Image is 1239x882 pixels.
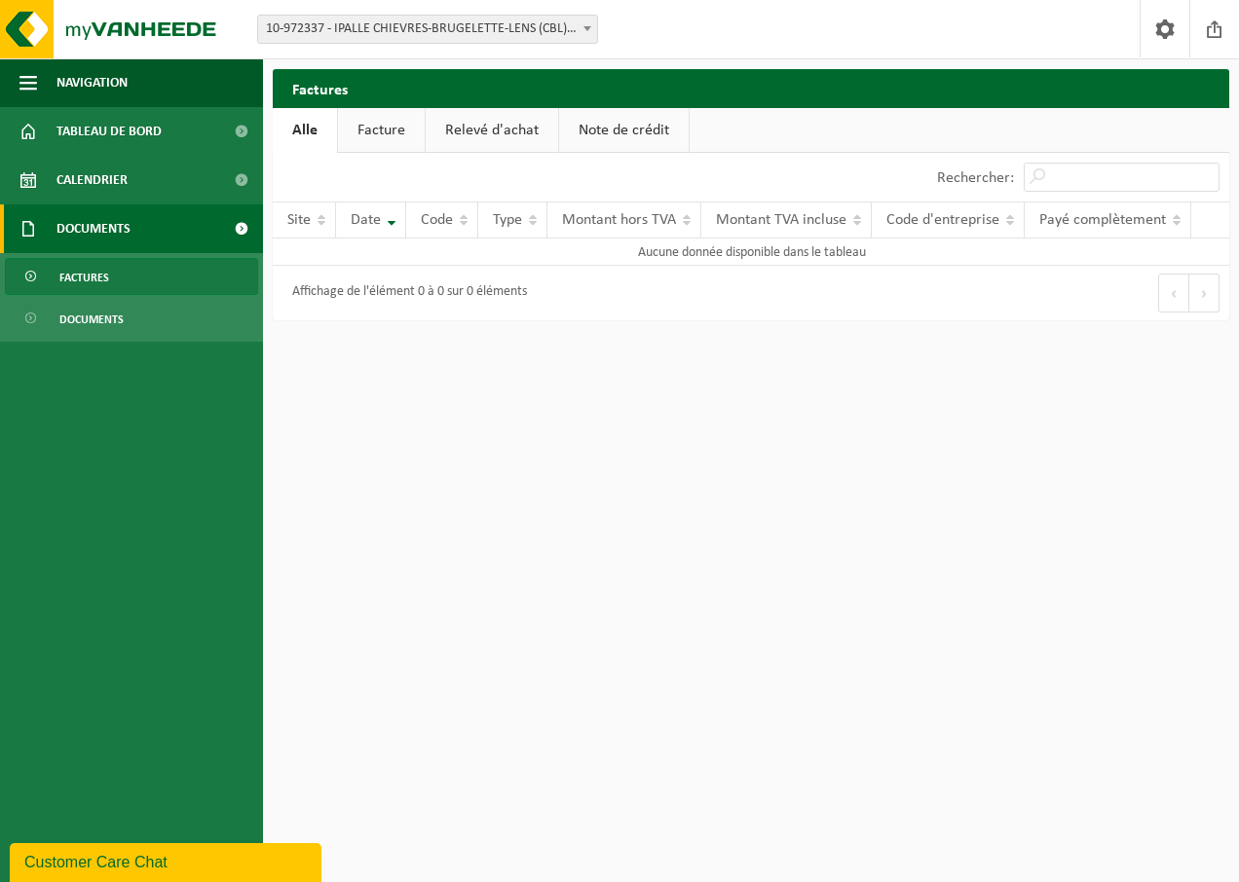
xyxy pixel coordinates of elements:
[56,58,128,107] span: Navigation
[5,258,258,295] a: Factures
[886,212,999,228] span: Code d'entreprise
[562,212,676,228] span: Montant hors TVA
[937,170,1014,186] label: Rechercher:
[1158,274,1189,312] button: Previous
[56,107,162,156] span: Tableau de bord
[10,839,325,882] iframe: chat widget
[273,239,1230,266] td: Aucune donnée disponible dans le tableau
[1189,274,1220,312] button: Next
[59,301,124,338] span: Documents
[56,156,128,204] span: Calendrier
[56,204,131,253] span: Documents
[426,108,558,153] a: Relevé d'achat
[273,108,337,153] a: Alle
[559,108,689,153] a: Note de crédit
[716,212,846,228] span: Montant TVA incluse
[5,300,258,337] a: Documents
[59,259,109,296] span: Factures
[273,69,367,107] h2: Factures
[258,16,597,43] span: 10-972337 - IPALLE CHIEVRES-BRUGELETTE-LENS (CBL) - CHIÈVRES
[421,212,453,228] span: Code
[257,15,598,44] span: 10-972337 - IPALLE CHIEVRES-BRUGELETTE-LENS (CBL) - CHIÈVRES
[1039,212,1166,228] span: Payé complètement
[287,212,311,228] span: Site
[493,212,522,228] span: Type
[282,276,527,311] div: Affichage de l'élément 0 à 0 sur 0 éléments
[351,212,381,228] span: Date
[338,108,425,153] a: Facture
